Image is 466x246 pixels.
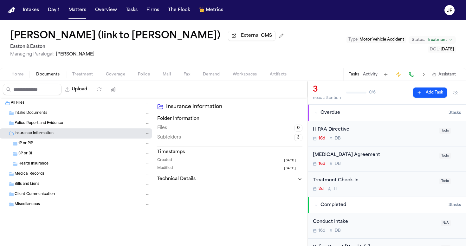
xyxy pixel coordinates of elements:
span: Workspaces [233,72,257,77]
button: Edit DOL: 2025-06-20 [428,46,456,53]
span: [DATE] [283,166,296,171]
span: All Files [11,100,24,106]
div: Open task: Retainer Agreement [308,146,466,172]
button: Matters [66,4,89,16]
button: Tasks [123,4,140,16]
h2: Insurance Information [166,103,302,111]
span: Metrics [206,7,223,13]
span: Mail [163,72,171,77]
span: 3 task s [449,110,461,115]
div: 3 [313,85,341,95]
button: Assistant [432,72,456,77]
span: Subfolders [157,134,181,141]
button: [DATE] [283,158,302,163]
span: Status: [412,37,425,42]
span: External CMS [241,33,272,39]
span: Artifacts [270,72,287,77]
button: External CMS [228,31,275,41]
span: Client Communication [15,192,55,197]
h3: Timestamps [157,149,302,155]
h3: Folder Information [157,116,302,122]
span: Files [157,125,167,131]
button: Firms [144,4,162,16]
a: Home [8,7,15,13]
button: Tasks [349,72,359,77]
span: Police Report and Evidence [15,121,63,126]
span: [PERSON_NAME] [56,52,94,57]
div: HIPAA Directive [313,126,436,133]
span: 16d [319,136,325,141]
h2: Easton & Easton [10,43,286,51]
button: Change status from Treatment [409,36,456,44]
span: Todo [439,153,451,159]
span: Home [11,72,23,77]
span: N/A [441,220,451,226]
button: Add Task [381,70,390,79]
span: 3 task s [449,203,461,208]
span: Treatment [427,37,447,42]
span: [DATE] [283,158,296,163]
span: T F [333,186,338,191]
div: [MEDICAL_DATA] Agreement [313,152,436,159]
span: D B [335,136,341,141]
input: Search files [3,84,61,95]
span: Coverage [106,72,125,77]
div: Open task: Treatment Check-In [308,172,466,197]
span: Todo [439,128,451,134]
span: Completed [320,202,346,208]
div: Open task: HIPAA Directive [308,121,466,146]
span: [DATE] [441,48,454,51]
div: need attention [313,95,341,100]
a: crownMetrics [197,4,226,16]
span: Demand [203,72,220,77]
img: Finch Logo [8,7,15,13]
div: Open task: Conduct Intake [308,213,466,239]
button: The Flock [165,4,193,16]
span: 3P or BI [18,151,32,157]
span: Type : [348,38,359,42]
span: Managing Paralegal: [10,52,55,57]
span: Medical Records [15,172,44,177]
button: Hide completed tasks (⌘⇧H) [450,87,461,98]
h3: Technical Details [157,176,196,182]
a: Overview [93,4,120,16]
span: 0 / 6 [369,90,376,95]
span: Miscellaneous [15,202,40,207]
button: Activity [363,72,378,77]
button: Completed3tasks [308,197,466,213]
span: 2d [319,186,324,191]
span: Created [157,158,172,163]
span: Documents [36,72,60,77]
button: Make a Call [407,70,416,79]
button: Overdue3tasks [308,105,466,121]
span: Fax [184,72,190,77]
button: Add Task [413,87,447,98]
span: Modified [157,166,173,171]
span: 16d [319,228,325,233]
text: JF [447,9,452,13]
span: D B [335,161,341,166]
span: Insurance Information [15,131,54,136]
span: Intake Documents [15,111,47,116]
button: Technical Details [157,176,302,182]
a: Day 1 [45,4,62,16]
span: 16d [319,161,325,166]
button: Intakes [20,4,42,16]
span: 0 [294,125,302,132]
span: Motor Vehicle Accident [359,38,404,42]
span: Police [138,72,150,77]
span: Todo [439,178,451,184]
div: Treatment Check-In [313,177,436,184]
span: crown [199,7,204,13]
button: Edit matter name [10,30,220,42]
span: Assistant [438,72,456,77]
div: Conduct Intake [313,218,437,226]
span: Treatment [72,72,93,77]
span: Overdue [320,110,340,116]
span: 3 [294,134,302,141]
